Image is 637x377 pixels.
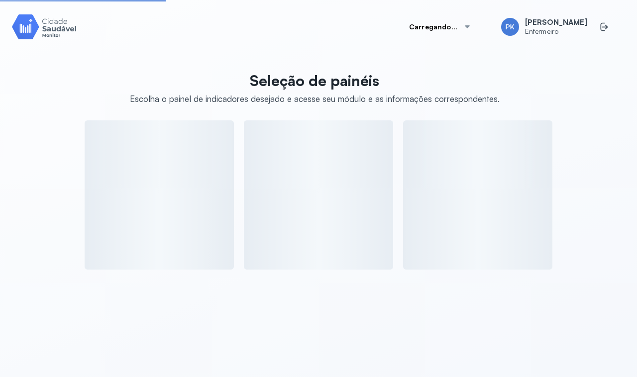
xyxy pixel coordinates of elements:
[397,17,483,37] button: Carregando...
[12,12,77,41] img: Logotipo do produto Monitor
[130,72,500,90] p: Seleção de painéis
[525,27,587,36] span: Enfermeiro
[506,23,515,31] span: PK
[525,18,587,27] span: [PERSON_NAME]
[130,94,500,104] div: Escolha o painel de indicadores desejado e acesse seu módulo e as informações correspondentes.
